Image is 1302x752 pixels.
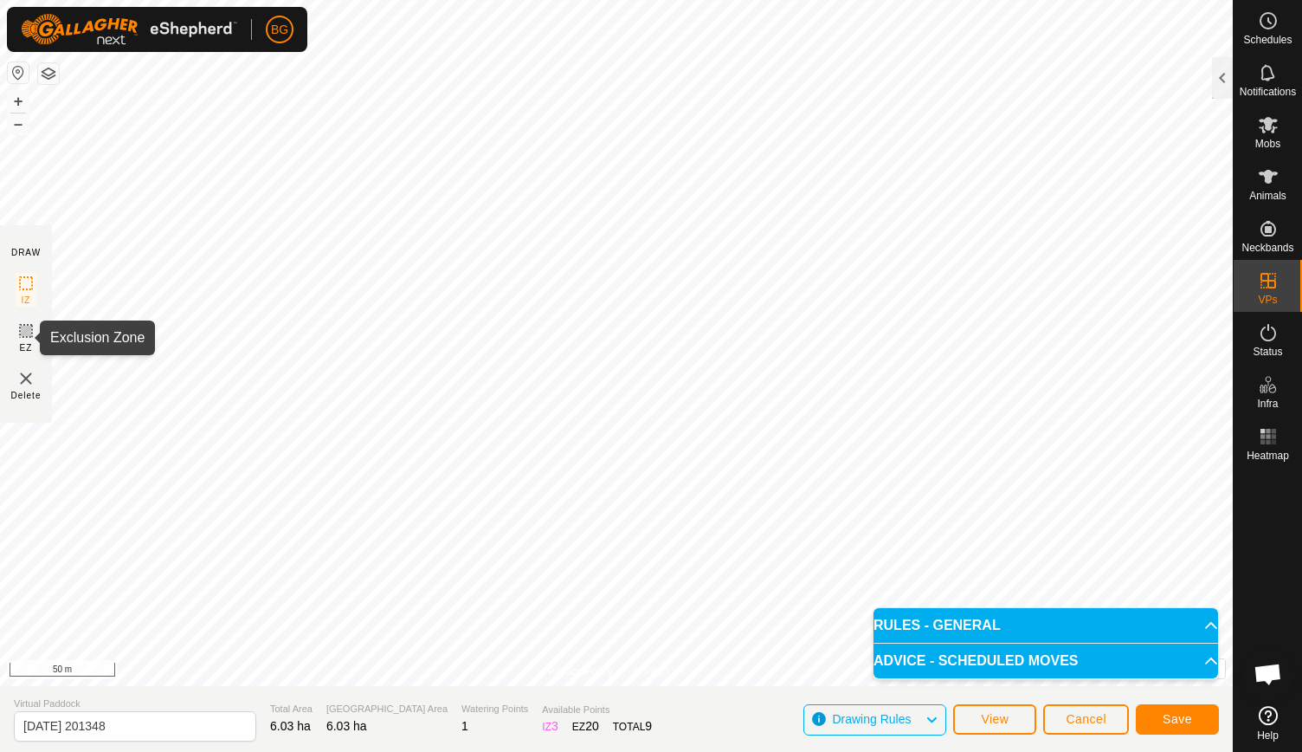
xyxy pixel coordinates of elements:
button: + [8,91,29,112]
span: Help [1257,730,1279,741]
button: Cancel [1043,704,1129,735]
img: Gallagher Logo [21,14,237,45]
a: Privacy Policy [548,664,613,679]
span: Drawing Rules [832,712,911,726]
span: [GEOGRAPHIC_DATA] Area [326,702,448,716]
span: Status [1253,347,1282,357]
span: ADVICE - SCHEDULED MOVES [873,654,1078,668]
span: IZ [22,294,31,307]
span: Available Points [542,703,652,717]
a: Help [1234,699,1302,748]
span: 6.03 ha [270,719,311,733]
div: EZ [572,717,599,736]
img: VP [16,368,36,389]
span: 6.03 ha [326,719,367,733]
span: View [981,712,1009,726]
span: Watering Points [461,702,528,716]
button: Map Layers [38,63,59,84]
span: RULES - GENERAL [873,619,1001,632]
button: – [8,113,29,134]
span: Virtual Paddock [14,697,256,711]
span: Cancel [1066,712,1106,726]
span: 1 [461,719,468,733]
span: Notifications [1240,87,1296,97]
span: VPs [1258,295,1277,305]
a: Contact Us [634,664,685,679]
span: Neckbands [1241,243,1293,253]
span: Animals [1249,191,1286,201]
span: Schedules [1243,35,1292,45]
span: 3 [551,719,558,733]
span: 20 [585,719,599,733]
span: Mobs [1255,139,1280,149]
div: TOTAL [613,717,652,736]
div: Open chat [1242,648,1294,700]
p-accordion-header: ADVICE - SCHEDULED MOVES [873,644,1218,678]
div: DRAW [11,246,41,259]
span: Heatmap [1247,451,1289,461]
span: Delete [11,389,42,402]
span: BG [271,21,288,39]
span: EZ [20,341,33,354]
div: IZ [542,717,558,736]
span: Save [1163,712,1192,726]
button: Reset Map [8,62,29,83]
button: View [953,704,1036,735]
span: Total Area [270,702,313,716]
span: Infra [1257,399,1278,409]
span: 9 [645,719,652,733]
p-accordion-header: RULES - GENERAL [873,608,1218,643]
button: Save [1136,704,1219,735]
